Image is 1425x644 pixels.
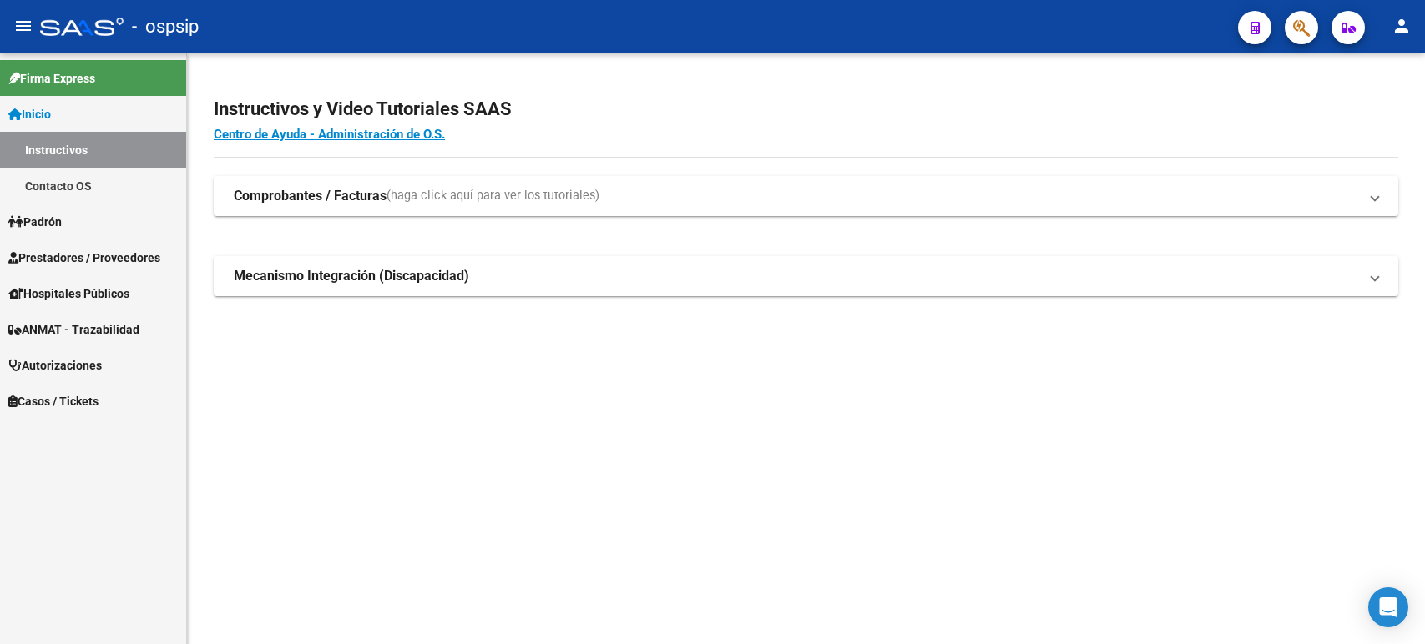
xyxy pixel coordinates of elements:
a: Centro de Ayuda - Administración de O.S. [214,127,445,142]
mat-expansion-panel-header: Mecanismo Integración (Discapacidad) [214,256,1398,296]
span: Inicio [8,105,51,123]
span: Autorizaciones [8,356,102,375]
span: ANMAT - Trazabilidad [8,320,139,339]
mat-expansion-panel-header: Comprobantes / Facturas(haga click aquí para ver los tutoriales) [214,176,1398,216]
mat-icon: menu [13,16,33,36]
strong: Mecanismo Integración (Discapacidad) [234,267,469,285]
span: Firma Express [8,69,95,88]
span: Padrón [8,213,62,231]
span: Prestadores / Proveedores [8,249,160,267]
h2: Instructivos y Video Tutoriales SAAS [214,93,1398,125]
mat-icon: person [1392,16,1412,36]
span: Casos / Tickets [8,392,99,410]
span: (haga click aquí para ver los tutoriales) [387,187,599,205]
strong: Comprobantes / Facturas [234,187,387,205]
div: Open Intercom Messenger [1368,587,1408,627]
span: - ospsip [132,8,199,45]
span: Hospitales Públicos [8,284,129,303]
